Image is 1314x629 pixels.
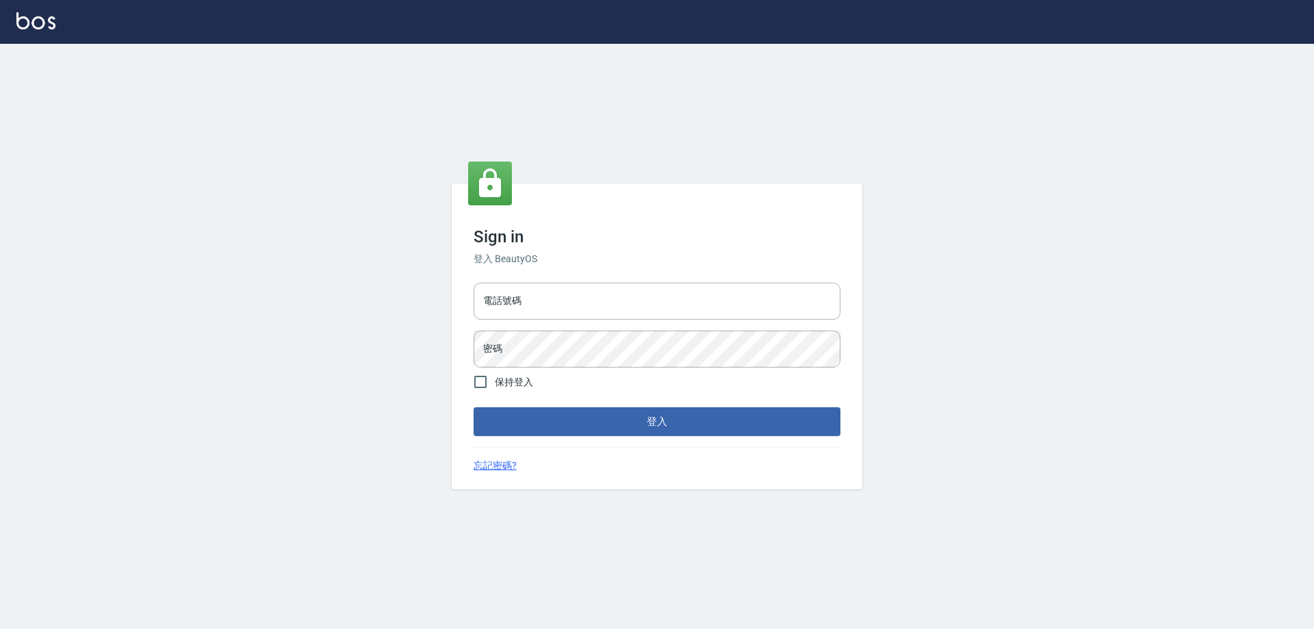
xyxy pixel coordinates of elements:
img: Logo [16,12,55,29]
button: 登入 [474,407,840,436]
h6: 登入 BeautyOS [474,252,840,266]
a: 忘記密碼? [474,459,517,473]
span: 保持登入 [495,375,533,389]
h3: Sign in [474,227,840,246]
